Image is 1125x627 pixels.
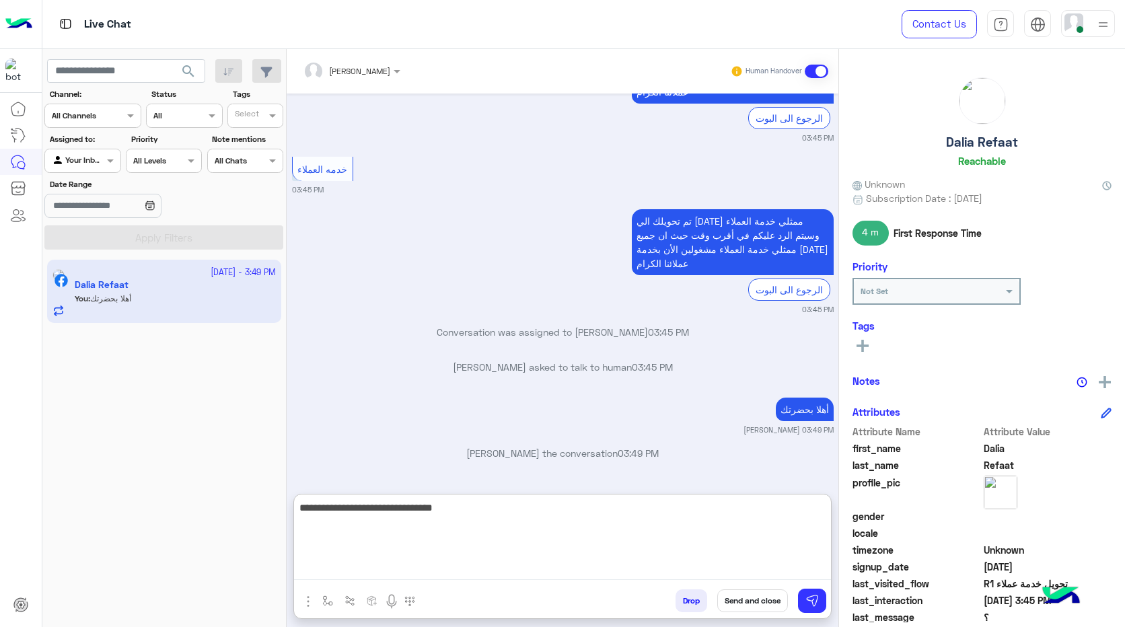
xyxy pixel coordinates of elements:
div: Select [233,108,259,123]
button: Apply Filters [44,225,283,250]
span: تحويل خدمة عملاء R1 [984,577,1112,591]
span: locale [852,526,981,540]
span: last_visited_flow [852,577,981,591]
a: Contact Us [902,10,977,38]
img: send message [805,594,819,607]
span: last_message [852,610,981,624]
button: Drop [676,589,707,612]
span: 2024-07-15T21:59:32.415Z [984,560,1112,574]
span: Attribute Name [852,425,981,439]
span: ؟ [984,610,1112,624]
img: tab [57,15,74,32]
span: first_name [852,441,981,455]
h6: Notes [852,375,880,387]
small: 03:45 PM [292,184,324,195]
img: Trigger scenario [344,595,355,606]
img: Logo [5,10,32,38]
span: null [984,509,1112,523]
span: [PERSON_NAME] [329,66,390,76]
button: select flow [317,589,339,612]
span: gender [852,509,981,523]
span: profile_pic [852,476,981,507]
p: 4/10/2025, 3:45 PM [632,209,834,275]
img: profile [1095,16,1112,33]
span: last_name [852,458,981,472]
img: notes [1077,377,1087,388]
label: Channel: [50,88,140,100]
img: tab [1030,17,1046,32]
button: search [172,59,205,88]
img: 322208621163248 [5,59,30,83]
label: Date Range [50,178,201,190]
p: [PERSON_NAME] the conversation [292,446,834,460]
p: 4/10/2025, 3:49 PM [776,398,834,421]
p: [PERSON_NAME] asked to talk to human [292,360,834,374]
span: 03:49 PM [618,447,659,459]
span: null [984,526,1112,540]
img: send voice note [384,593,400,610]
span: Unknown [852,177,905,191]
span: search [180,63,196,79]
div: الرجوع الى البوت [748,279,830,301]
span: Attribute Value [984,425,1112,439]
small: 03:45 PM [802,304,834,315]
img: tab [993,17,1009,32]
button: create order [361,589,384,612]
span: First Response Time [894,226,982,240]
div: الرجوع الى البوت [748,107,830,129]
label: Assigned to: [50,133,119,145]
b: Not Set [861,286,888,296]
small: [PERSON_NAME] 03:49 PM [743,425,834,435]
p: Conversation was assigned to [PERSON_NAME] [292,325,834,339]
label: Status [151,88,221,100]
h6: Reachable [958,155,1006,167]
span: Subscription Date : [DATE] [866,191,982,205]
label: Note mentions [212,133,281,145]
img: select flow [322,595,333,606]
h6: Attributes [852,406,900,418]
span: Dalia [984,441,1112,455]
img: add [1099,376,1111,388]
img: picture [959,78,1005,124]
img: hulul-logo.png [1038,573,1085,620]
img: send attachment [300,593,316,610]
small: Human Handover [746,66,802,77]
h6: Tags [852,320,1112,332]
button: Send and close [717,589,788,612]
span: 03:45 PM [632,361,673,373]
p: Live Chat [84,15,131,34]
img: userImage [1064,13,1083,32]
label: Priority [131,133,201,145]
small: 03:45 PM [802,133,834,143]
span: 2025-10-04T12:45:30.568Z [984,593,1112,607]
img: create order [367,595,377,606]
span: Refaat [984,458,1112,472]
span: last_interaction [852,593,981,607]
img: make a call [404,596,415,607]
a: tab [987,10,1014,38]
span: 4 m [852,221,889,245]
span: 03:45 PM [648,326,689,338]
h5: Dalia Refaat [946,135,1018,150]
h6: Priority [852,260,887,272]
img: picture [984,476,1017,509]
span: Unknown [984,543,1112,557]
button: Trigger scenario [339,589,361,612]
label: Tags [233,88,282,100]
span: signup_date [852,560,981,574]
span: timezone [852,543,981,557]
span: خدمه العملاء [297,163,347,175]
